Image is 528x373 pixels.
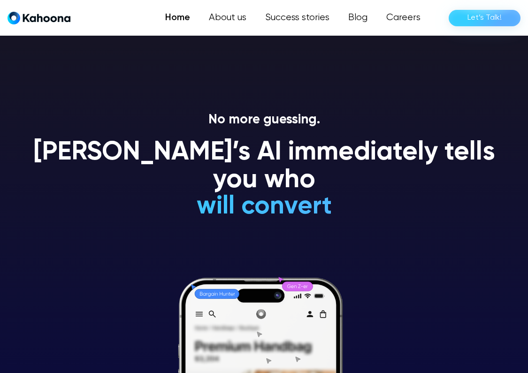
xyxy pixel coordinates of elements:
[339,8,377,27] a: Blog
[8,11,70,25] a: home
[288,284,308,288] g: Gen Z-er
[26,139,502,195] h1: [PERSON_NAME]’s AI immediately tells you who
[467,10,502,25] div: Let’s Talk!
[26,112,502,128] p: No more guessing.
[199,8,256,27] a: About us
[156,8,199,27] a: Home
[449,10,520,26] a: Let’s Talk!
[126,193,402,221] h1: will convert
[256,8,339,27] a: Success stories
[377,8,430,27] a: Careers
